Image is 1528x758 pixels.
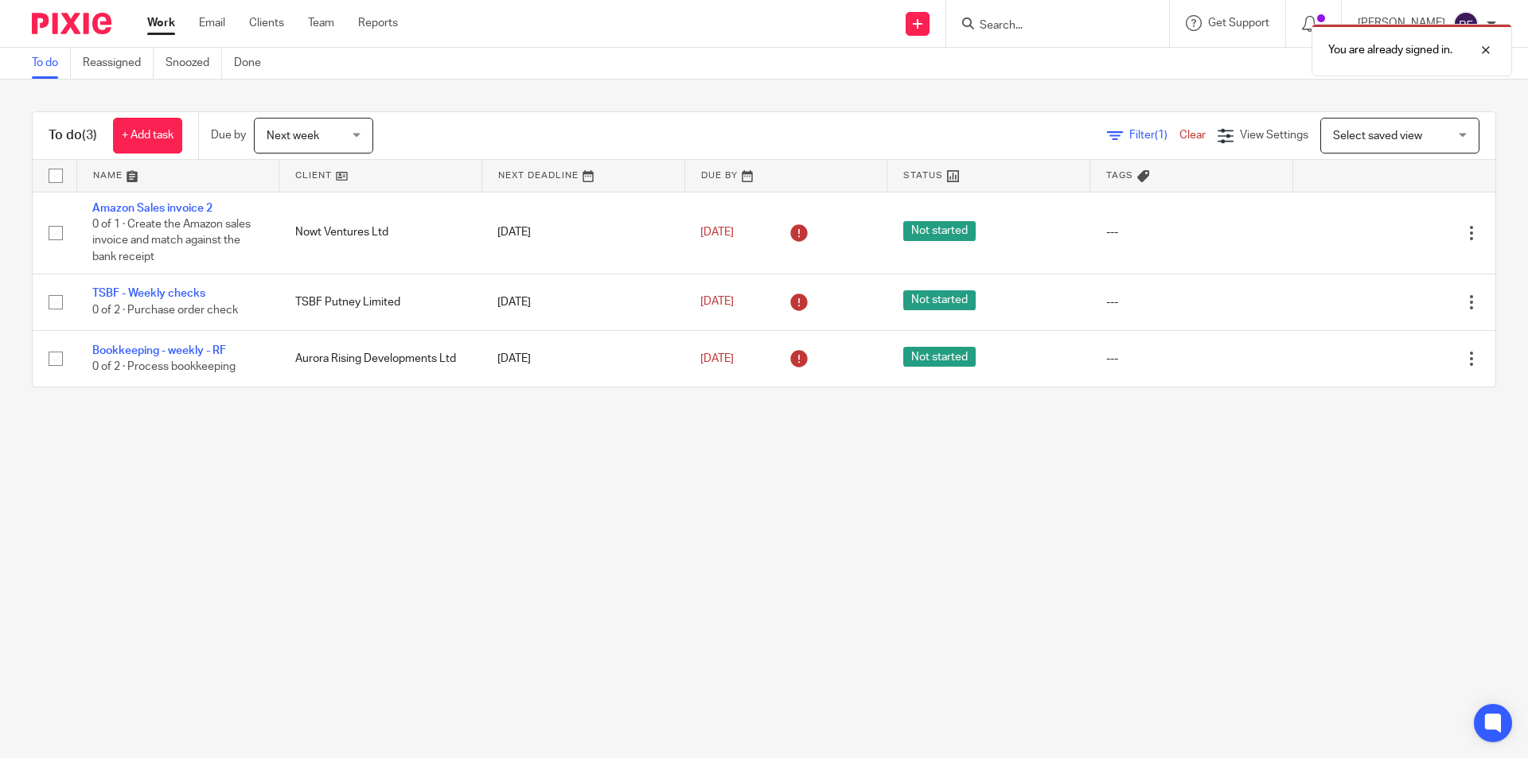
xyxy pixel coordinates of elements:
[1179,130,1206,141] a: Clear
[92,203,212,214] a: Amazon Sales invoice 2
[1106,224,1277,240] div: ---
[1106,171,1133,180] span: Tags
[358,15,398,31] a: Reports
[1333,130,1422,142] span: Select saved view
[1453,11,1479,37] img: svg%3E
[113,118,182,154] a: + Add task
[92,361,236,372] span: 0 of 2 · Process bookkeeping
[267,130,319,142] span: Next week
[1155,130,1167,141] span: (1)
[1240,130,1308,141] span: View Settings
[199,15,225,31] a: Email
[83,48,154,79] a: Reassigned
[211,127,246,143] p: Due by
[92,345,226,356] a: Bookkeeping - weekly - RF
[700,297,734,308] span: [DATE]
[481,192,684,274] td: [DATE]
[903,221,976,241] span: Not started
[234,48,273,79] a: Done
[700,227,734,238] span: [DATE]
[32,48,71,79] a: To do
[308,15,334,31] a: Team
[92,305,238,316] span: 0 of 2 · Purchase order check
[481,330,684,387] td: [DATE]
[700,353,734,364] span: [DATE]
[1106,294,1277,310] div: ---
[49,127,97,144] h1: To do
[903,347,976,367] span: Not started
[481,274,684,330] td: [DATE]
[1129,130,1179,141] span: Filter
[1328,42,1452,58] p: You are already signed in.
[279,274,482,330] td: TSBF Putney Limited
[279,192,482,274] td: Nowt Ventures Ltd
[279,330,482,387] td: Aurora Rising Developments Ltd
[92,219,251,262] span: 0 of 1 · Create the Amazon sales invoice and match against the bank receipt
[1106,351,1277,367] div: ---
[92,288,205,299] a: TSBF - Weekly checks
[903,290,976,310] span: Not started
[32,13,111,34] img: Pixie
[166,48,222,79] a: Snoozed
[82,129,97,142] span: (3)
[249,15,284,31] a: Clients
[147,15,175,31] a: Work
